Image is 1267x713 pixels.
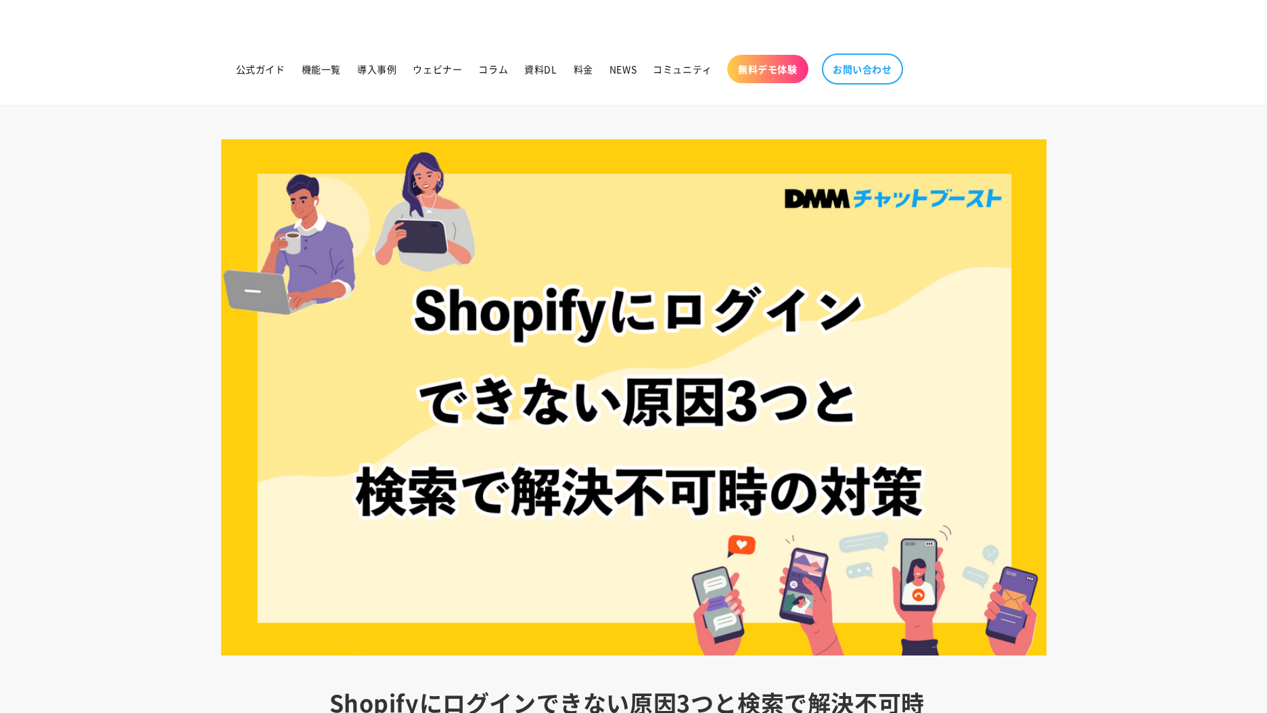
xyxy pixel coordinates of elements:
a: 公式ガイド [228,55,294,83]
span: NEWS [609,63,637,75]
span: 資料DL [524,63,557,75]
span: 導入事例 [357,63,396,75]
span: 公式ガイド [236,63,285,75]
a: 資料DL [516,55,565,83]
a: 料金 [566,55,601,83]
a: 機能一覧 [294,55,349,83]
span: コラム [478,63,508,75]
span: 機能一覧 [302,63,341,75]
a: お問い合わせ [822,53,903,85]
a: NEWS [601,55,645,83]
img: Shopifyにログインできない原因3つと検索で解決不可時の対策 [221,139,1046,655]
span: 料金 [574,63,593,75]
a: 導入事例 [349,55,405,83]
span: ウェビナー [413,63,462,75]
a: 無料デモ体験 [727,55,808,83]
span: 無料デモ体験 [738,63,798,75]
span: お問い合わせ [833,63,892,75]
span: コミュニティ [653,63,712,75]
a: コミュニティ [645,55,720,83]
a: コラム [470,55,516,83]
a: ウェビナー [405,55,470,83]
